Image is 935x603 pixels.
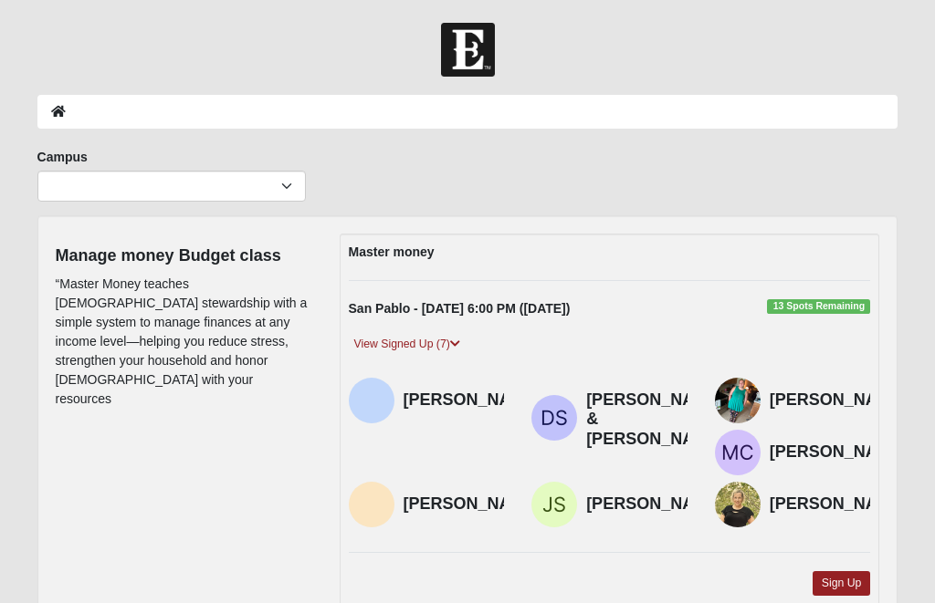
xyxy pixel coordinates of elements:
[770,494,908,515] h4: [PERSON_NAME]
[404,494,541,515] h4: [PERSON_NAME]
[441,23,495,77] img: Church of Eleven22 Logo
[531,395,577,441] img: Derek & Amanda Strickland
[349,301,571,316] strong: San Pablo - [DATE] 6:00 PM ([DATE])
[56,275,312,409] p: “Master Money teaches [DEMOGRAPHIC_DATA] stewardship with a simple system to manage finances at a...
[349,378,394,423] img: Tina Acquaviva
[715,430,761,475] img: Michele Crockett
[813,571,871,596] a: Sign Up
[586,390,724,450] h4: [PERSON_NAME] & [PERSON_NAME]
[56,246,312,266] h4: Manage money Budget class
[715,482,761,527] img: Gwen Wessel
[767,299,870,314] span: 13 Spots Remaining
[586,494,724,515] h4: [PERSON_NAME]
[770,390,908,411] h4: [PERSON_NAME]
[715,378,761,423] img: Noelle Parker
[349,244,435,259] strong: Master money
[770,442,908,463] h4: [PERSON_NAME]
[37,148,88,166] label: Campus
[531,482,577,527] img: Jason Shirley
[349,335,466,354] a: View Signed Up (7)
[349,482,394,527] img: Levi Crockett
[404,390,541,411] h4: [PERSON_NAME]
